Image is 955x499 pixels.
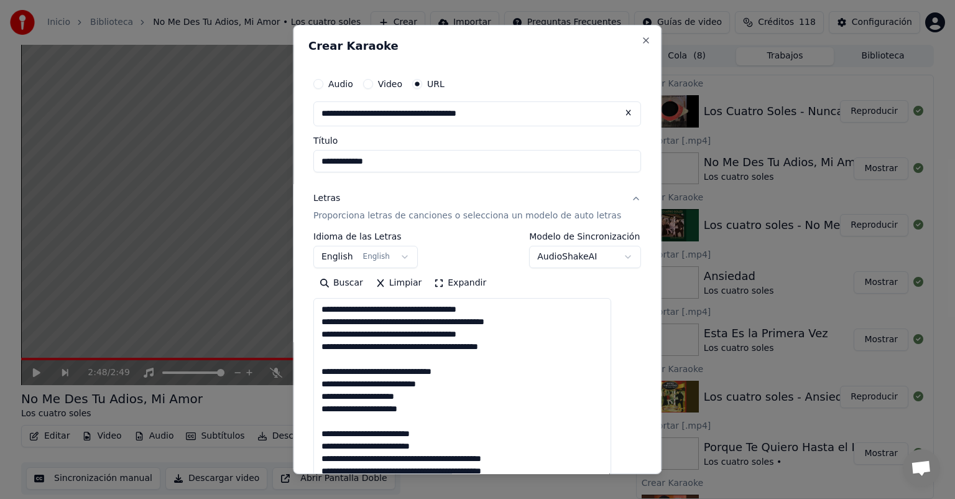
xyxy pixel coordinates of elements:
[313,192,340,205] div: Letras
[378,80,402,88] label: Video
[369,273,428,293] button: Limpiar
[428,273,493,293] button: Expandir
[313,182,641,232] button: LetrasProporciona letras de canciones o selecciona un modelo de auto letras
[427,80,445,88] label: URL
[313,210,621,222] p: Proporciona letras de canciones o selecciona un modelo de auto letras
[328,80,353,88] label: Audio
[313,273,369,293] button: Buscar
[313,136,641,145] label: Título
[313,232,418,241] label: Idioma de las Letras
[530,232,642,241] label: Modelo de Sincronización
[313,232,641,489] div: LetrasProporciona letras de canciones o selecciona un modelo de auto letras
[308,40,646,52] h2: Crear Karaoke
